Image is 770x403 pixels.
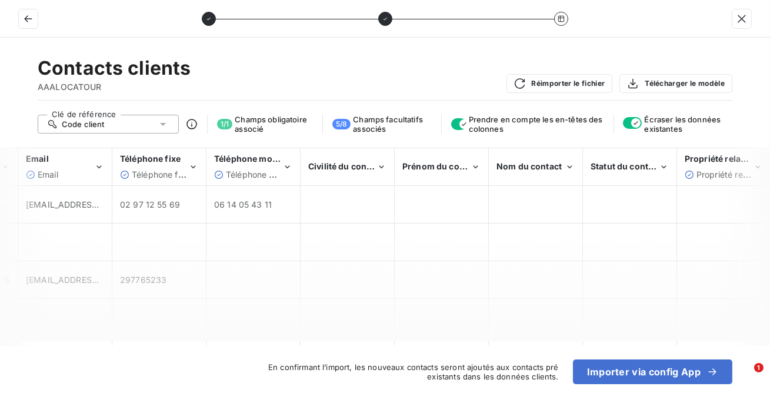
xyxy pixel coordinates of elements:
th: Prénom du contact [395,148,489,186]
span: Écraser les données existantes [644,115,732,134]
button: Réimporter le fichier [506,74,613,93]
span: 1 / 1 [217,119,232,129]
span: Téléphone mobile [214,154,287,164]
span: Statut du contact (Principal) [591,161,705,171]
span: 06 14 05 43 11 [214,199,272,209]
th: Nom du contact [489,148,583,186]
span: [EMAIL_ADDRESS][DOMAIN_NAME] [26,199,170,209]
span: Propriété relance [685,154,756,164]
span: Nom du contact [496,161,562,171]
span: 5 / 8 [332,119,351,129]
button: Télécharger le modèle [619,74,732,93]
span: [EMAIL_ADDRESS][DOMAIN_NAME] [26,275,170,285]
iframe: Intercom live chat [730,363,758,391]
span: Téléphone fixe [120,154,181,164]
span: Propriété relance [696,169,764,179]
span: AAALOCATOUR [38,81,191,93]
span: Civilité du contact [308,161,382,171]
span: Email [38,169,58,179]
th: Statut du contact (Principal) [583,148,677,186]
span: Téléphone mobile [226,169,295,179]
span: Code client [62,119,105,129]
span: Prénom du contact [402,161,481,171]
span: 1 [754,363,764,372]
span: En confirmant l’import, les nouveaux contacts seront ajoutés aux contacts pré existants dans les ... [235,362,559,381]
button: Importer via config App [573,359,732,384]
span: Email [26,154,49,164]
th: Téléphone fixe [112,148,206,186]
span: Champs facultatifs associés [353,115,432,134]
span: Prendre en compte les en-têtes des colonnes [469,115,604,134]
span: 02 97 12 55 69 [120,199,180,209]
h2: Contacts clients [38,56,191,80]
th: Téléphone mobile [206,148,301,186]
span: Téléphone fixe [132,169,189,179]
span: Champs obligatoire associé [235,115,313,134]
th: Email [18,148,112,186]
span: 297765233 [120,275,166,285]
th: Civilité du contact [301,148,395,186]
